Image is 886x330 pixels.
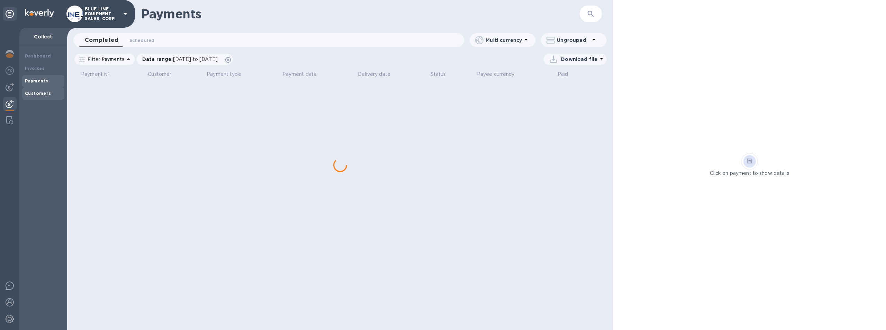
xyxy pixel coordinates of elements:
[141,7,580,21] h1: Payments
[25,91,51,96] b: Customers
[25,33,62,40] p: Collect
[558,71,577,78] span: Paid
[129,37,154,44] span: Scheduled
[207,71,241,78] p: Payment type
[431,71,446,78] p: Status
[25,78,48,83] b: Payments
[851,297,886,330] iframe: Chat Widget
[561,56,597,63] p: Download file
[710,170,789,177] p: Click on payment to show details
[25,53,51,59] b: Dashboard
[557,37,590,44] p: Ungrouped
[25,9,54,17] img: Logo
[477,71,515,78] p: Payee currency
[25,66,45,71] b: Invoices
[207,71,250,78] span: Payment type
[148,71,171,78] p: Customer
[486,37,522,44] p: Multi currency
[142,56,221,63] p: Date range :
[85,7,119,21] p: BLUE LINE EQUIPMENT SALES, CORP.
[85,56,124,62] p: Filter Payments
[81,71,119,78] span: Payment №
[358,71,399,78] span: Delivery date
[282,71,326,78] span: Payment date
[3,7,17,21] div: Unpin categories
[85,35,118,45] span: Completed
[137,54,233,65] div: Date range:[DATE] to [DATE]
[477,71,524,78] span: Payee currency
[6,66,14,75] img: Foreign exchange
[173,56,218,62] span: [DATE] to [DATE]
[431,71,455,78] span: Status
[282,71,317,78] p: Payment date
[358,71,390,78] p: Delivery date
[558,71,568,78] p: Paid
[148,71,180,78] span: Customer
[81,71,110,78] p: Payment №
